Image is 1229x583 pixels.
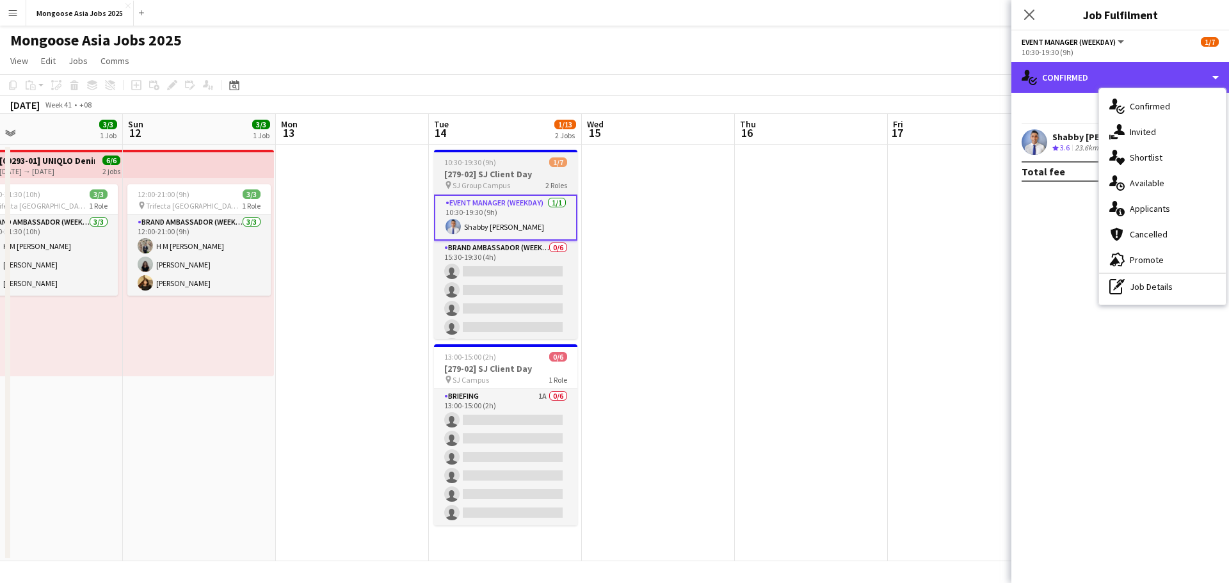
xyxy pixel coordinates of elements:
[434,118,449,130] span: Tue
[1130,100,1170,112] span: Confirmed
[10,99,40,111] div: [DATE]
[42,100,74,109] span: Week 41
[1130,126,1156,138] span: Invited
[126,125,143,140] span: 12
[453,180,510,190] span: SJ Group Campus
[252,120,270,129] span: 3/3
[434,195,577,241] app-card-role: Event Manager (weekday)1/110:30-19:30 (9h)Shabby [PERSON_NAME]
[102,156,120,165] span: 6/6
[1130,228,1168,240] span: Cancelled
[281,118,298,130] span: Mon
[1099,274,1226,299] div: Job Details
[1052,131,1153,143] div: Shabby [PERSON_NAME]
[127,184,271,296] app-job-card: 12:00-21:00 (9h)3/3 Trifecta [GEOGRAPHIC_DATA]1 RoleBrand Ambassador (weekend)3/312:00-21:00 (9h)...
[63,52,93,69] a: Jobs
[555,131,575,140] div: 2 Jobs
[68,55,88,67] span: Jobs
[5,52,33,69] a: View
[1011,6,1229,23] h3: Job Fulfilment
[1022,47,1219,57] div: 10:30-19:30 (9h)
[587,118,604,130] span: Wed
[26,1,134,26] button: Mongoose Asia Jobs 2025
[1060,143,1070,152] span: 3.6
[253,131,269,140] div: 1 Job
[1072,143,1101,154] div: 23.6km
[242,201,261,211] span: 1 Role
[549,375,567,385] span: 1 Role
[585,125,604,140] span: 15
[1022,37,1116,47] span: Event Manager (weekday)
[434,344,577,525] app-job-card: 13:00-15:00 (2h)0/6[279-02] SJ Client Day SJ Campus1 RoleBriefing1A0/613:00-15:00 (2h)
[545,180,567,190] span: 2 Roles
[740,118,756,130] span: Thu
[434,168,577,180] h3: [279-02] SJ Client Day
[444,157,496,167] span: 10:30-19:30 (9h)
[1022,165,1065,178] div: Total fee
[1022,37,1126,47] button: Event Manager (weekday)
[128,118,143,130] span: Sun
[100,131,116,140] div: 1 Job
[434,241,577,377] app-card-role: Brand Ambassador (weekday)0/615:30-19:30 (4h)
[99,120,117,129] span: 3/3
[89,201,108,211] span: 1 Role
[893,118,903,130] span: Fri
[100,55,129,67] span: Comms
[453,375,489,385] span: SJ Campus
[10,55,28,67] span: View
[10,31,182,50] h1: Mongoose Asia Jobs 2025
[79,100,92,109] div: +08
[549,157,567,167] span: 1/7
[146,201,242,211] span: Trifecta [GEOGRAPHIC_DATA]
[1130,152,1162,163] span: Shortlist
[738,125,756,140] span: 16
[434,363,577,374] h3: [279-02] SJ Client Day
[549,352,567,362] span: 0/6
[444,352,496,362] span: 13:00-15:00 (2h)
[102,165,120,176] div: 2 jobs
[41,55,56,67] span: Edit
[243,189,261,199] span: 3/3
[1130,254,1164,266] span: Promote
[434,389,577,525] app-card-role: Briefing1A0/613:00-15:00 (2h)
[127,215,271,296] app-card-role: Brand Ambassador (weekend)3/312:00-21:00 (9h)H M [PERSON_NAME][PERSON_NAME][PERSON_NAME]
[434,150,577,339] app-job-card: 10:30-19:30 (9h)1/7[279-02] SJ Client Day SJ Group Campus2 RolesEvent Manager (weekday)1/110:30-1...
[1130,203,1170,214] span: Applicants
[1130,177,1164,189] span: Available
[554,120,576,129] span: 1/13
[1011,62,1229,93] div: Confirmed
[891,125,903,140] span: 17
[90,189,108,199] span: 3/3
[36,52,61,69] a: Edit
[1201,37,1219,47] span: 1/7
[279,125,298,140] span: 13
[95,52,134,69] a: Comms
[138,189,189,199] span: 12:00-21:00 (9h)
[432,125,449,140] span: 14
